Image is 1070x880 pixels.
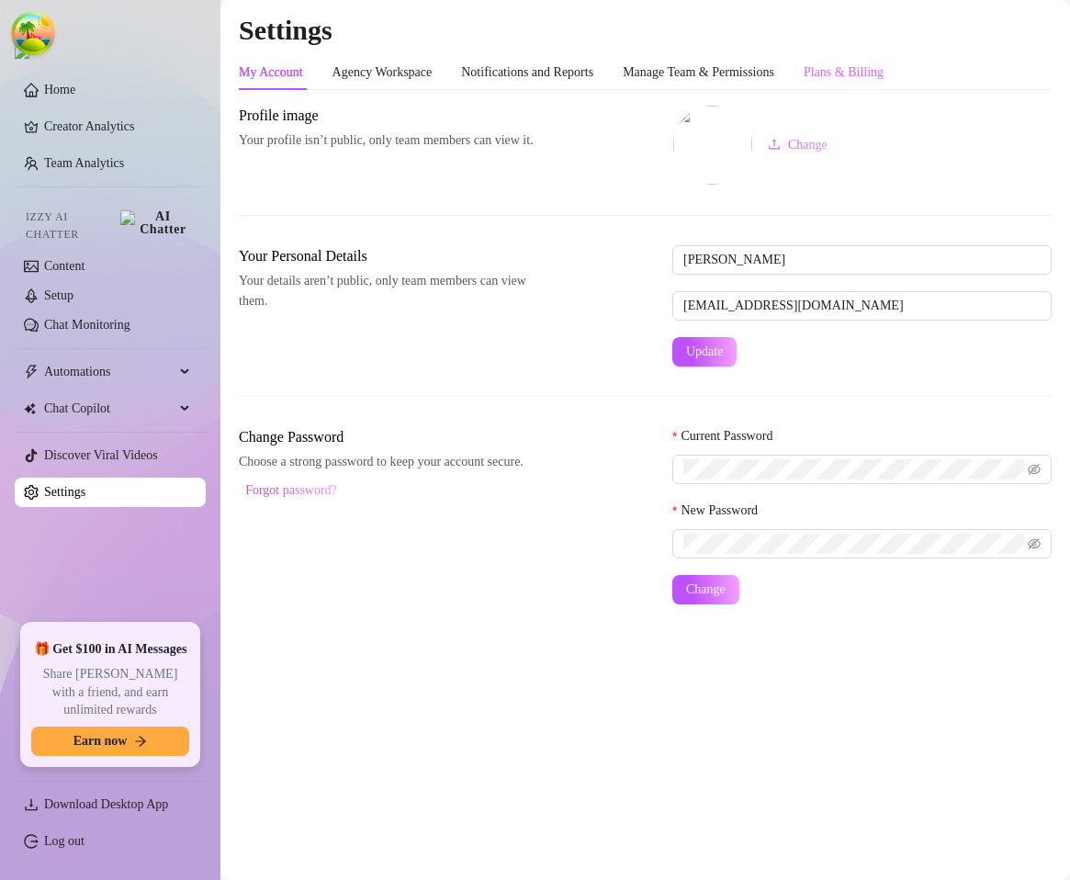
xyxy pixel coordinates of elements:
[239,245,547,267] span: Your Personal Details
[44,259,84,273] a: Content
[134,735,147,748] span: arrow-right
[683,459,1024,479] input: Current Password
[239,271,547,311] span: Your details aren’t public, only team members can view them.
[44,112,191,141] a: Creator Analytics
[672,501,771,521] label: New Password
[44,156,124,170] a: Team Analytics
[804,62,884,83] div: Plans & Billing
[753,130,842,160] button: Change
[683,534,1024,554] input: New Password
[44,318,130,332] a: Chat Monitoring
[245,483,337,498] span: Forgot password?
[44,834,84,848] a: Log out
[672,426,785,446] label: Current Password
[239,105,547,127] span: Profile image
[24,797,39,812] span: download
[73,734,128,749] span: Earn now
[44,394,175,423] span: Chat Copilot
[1028,537,1041,550] span: eye-invisible
[120,210,191,236] img: AI Chatter
[31,727,189,756] button: Earn nowarrow-right
[461,62,593,83] div: Notifications and Reports
[1028,463,1041,476] span: eye-invisible
[24,365,39,379] span: thunderbolt
[26,209,113,243] span: Izzy AI Chatter
[44,485,85,499] a: Settings
[239,62,303,83] div: My Account
[672,291,1052,321] input: Enter new email
[34,640,187,659] span: 🎁 Get $100 in AI Messages
[44,288,73,302] a: Setup
[239,452,547,472] span: Choose a strong password to keep your account secure.
[44,448,158,462] a: Discover Viral Videos
[672,337,737,367] button: Update
[44,797,168,811] span: Download Desktop App
[788,138,828,152] span: Change
[31,665,189,719] span: Share [PERSON_NAME] with a friend, and earn unlimited rewards
[768,138,781,151] span: upload
[673,106,752,185] img: square-placeholder.png
[672,245,1052,275] input: Enter name
[44,357,175,387] span: Automations
[24,402,36,415] img: Chat Copilot
[239,130,547,151] span: Your profile isn’t public, only team members can view it.
[332,62,433,83] div: Agency Workspace
[239,476,344,505] button: Forgot password?
[15,15,51,51] button: Open Tanstack query devtools
[686,582,726,597] span: Change
[239,426,547,448] span: Change Password
[239,13,1052,48] h2: Settings
[672,575,739,604] button: Change
[623,62,774,83] div: Manage Team & Permissions
[44,83,75,96] a: Home
[686,344,723,359] span: Update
